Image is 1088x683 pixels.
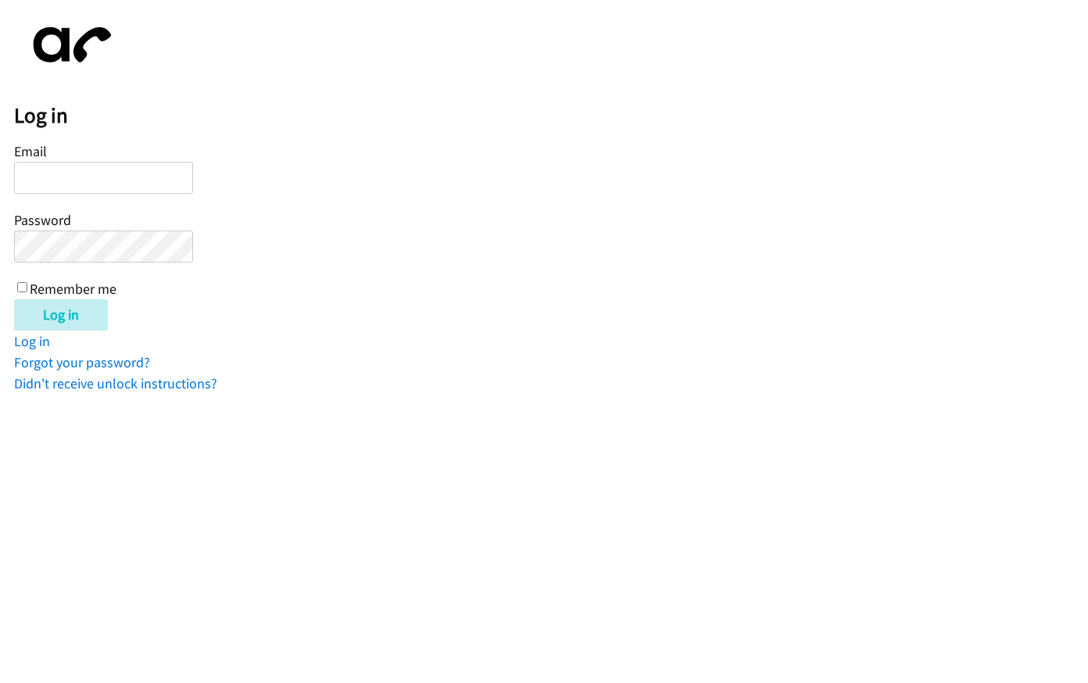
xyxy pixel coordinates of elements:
h2: Log in [14,102,1088,129]
a: Log in [14,332,50,350]
input: Log in [14,299,108,331]
label: Remember me [30,280,116,298]
a: Forgot your password? [14,353,150,371]
a: Didn't receive unlock instructions? [14,374,217,392]
label: Password [14,211,71,229]
img: aphone-8a226864a2ddd6a5e75d1ebefc011f4aa8f32683c2d82f3fb0802fe031f96514.svg [14,14,123,76]
label: Email [14,142,47,160]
